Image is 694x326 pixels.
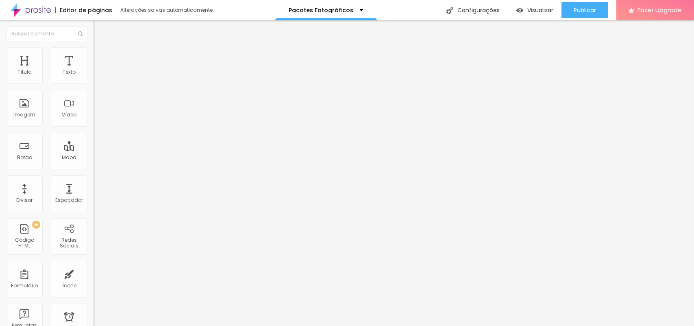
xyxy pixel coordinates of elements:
iframe: Editor [94,20,694,326]
div: Código HTML [8,237,40,249]
div: Imagem [13,112,35,118]
button: Visualizar [508,2,561,18]
span: Publicar [574,7,596,13]
input: Buscar elemento [6,26,87,41]
div: Mapa [62,155,76,160]
div: Alterações salvas automaticamente [120,8,214,13]
span: Fazer Upgrade [637,7,682,13]
div: Texto [63,69,76,75]
div: Redes Sociais [53,237,85,249]
div: Editor de páginas [55,7,112,13]
div: Ícone [62,283,76,289]
div: Botão [17,155,32,160]
button: Publicar [561,2,608,18]
div: Espaçador [55,197,83,203]
span: Visualizar [527,7,553,13]
img: view-1.svg [516,7,523,14]
img: Icone [446,7,453,14]
div: Título [17,69,31,75]
div: Vídeo [62,112,76,118]
div: Divisor [16,197,33,203]
p: Pacotes Fotográficos [289,7,353,13]
img: Icone [78,31,83,36]
div: Formulário [11,283,38,289]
